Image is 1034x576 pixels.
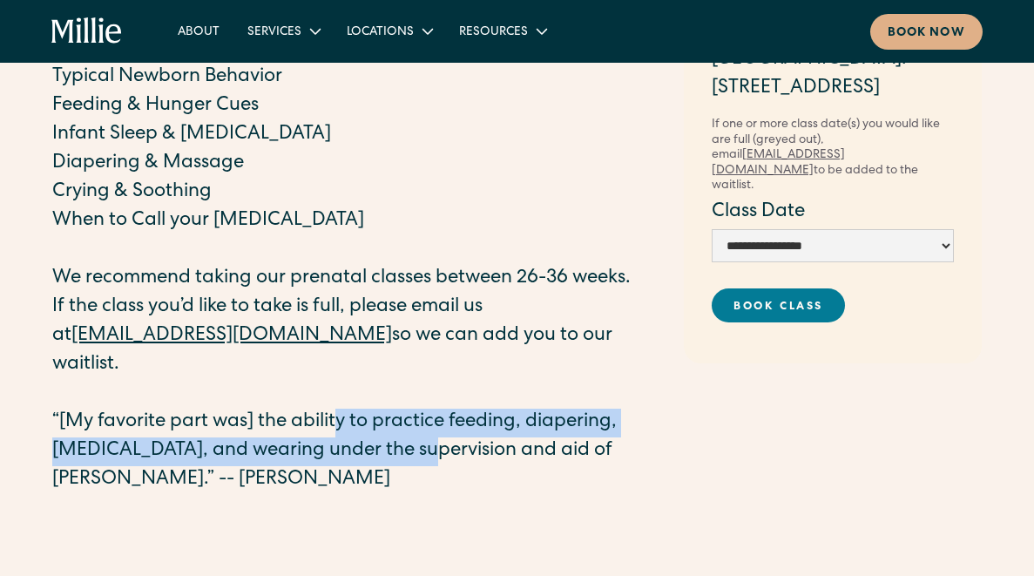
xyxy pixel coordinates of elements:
p: If the class you’d like to take is full, please email us at so we can add you to our waitlist. [52,294,666,380]
p: We recommend taking our prenatal classes between 26-36 weeks. [52,265,666,294]
label: Class Date [712,199,954,227]
div: Locations [347,24,414,42]
p: ‍ [52,236,666,265]
div: Resources [445,17,559,45]
div: Resources [459,24,528,42]
a: [EMAIL_ADDRESS][DOMAIN_NAME] [712,149,845,177]
div: If one or more class date(s) you would like are full (greyed out), email to be added to the waitl... [712,118,954,194]
p: ‍ [52,495,666,524]
p: When to Call your [MEDICAL_DATA] [52,207,666,236]
p: Feeding & Hunger Cues [52,92,666,121]
div: Services [233,17,333,45]
div: Locations [333,17,445,45]
a: Book now [870,14,983,50]
p: Crying & Soothing [52,179,666,207]
p: ‍ [52,380,666,409]
a: home [51,17,122,45]
a: [EMAIL_ADDRESS][DOMAIN_NAME] [71,327,392,346]
div: Services [247,24,301,42]
p: “[My favorite part was] the ability to practice feeding, diapering, [MEDICAL_DATA], and wearing u... [52,409,666,495]
p: Infant Sleep & [MEDICAL_DATA] [52,121,666,150]
a: Book Class [712,288,846,322]
p: Typical Newborn Behavior [52,64,666,92]
a: About [164,17,233,45]
div: Book now [888,24,965,43]
p: Diapering & Massage [52,150,666,179]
